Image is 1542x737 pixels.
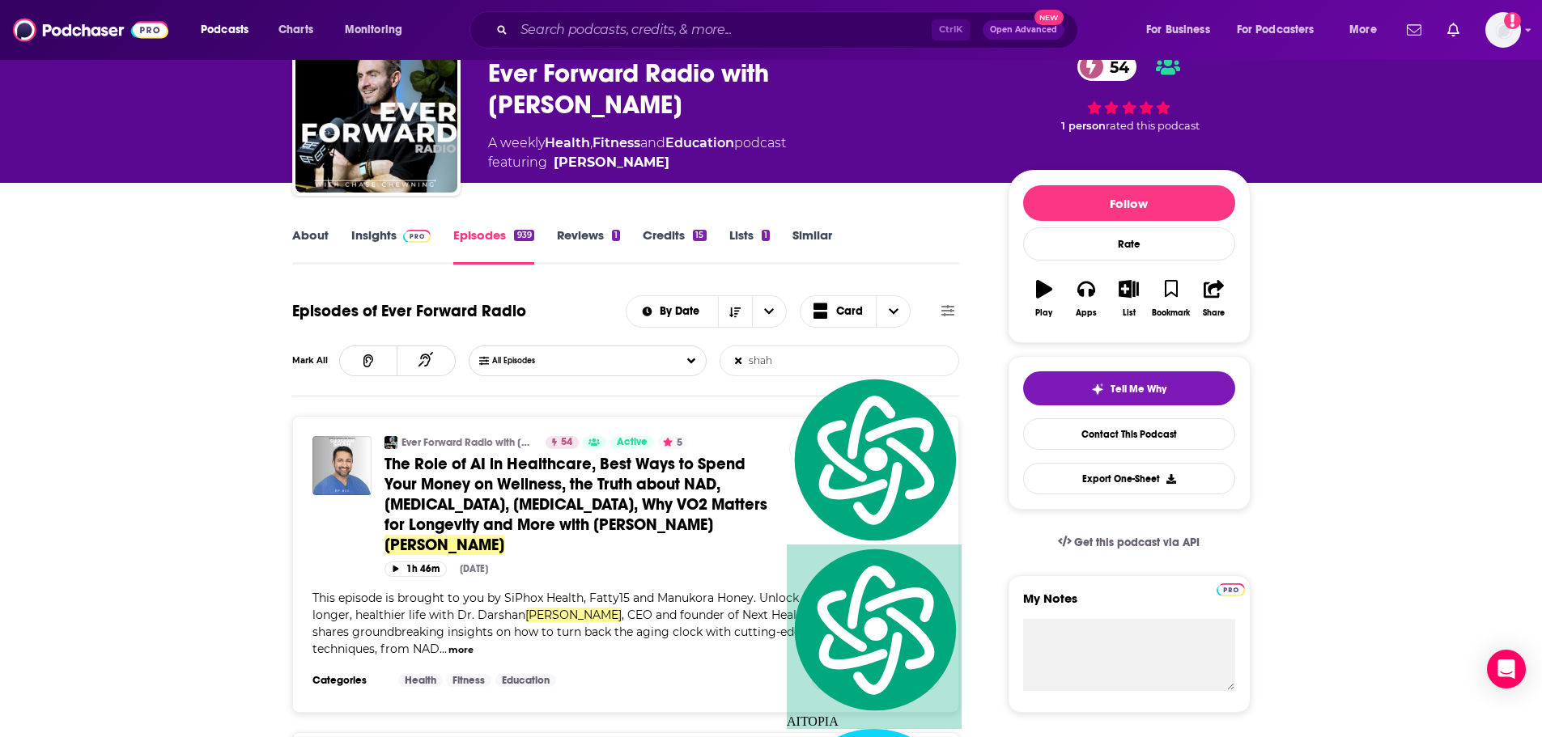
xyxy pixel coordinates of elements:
[1023,185,1235,221] button: Follow
[983,20,1064,40] button: Open AdvancedNew
[469,345,707,376] button: Choose List Listened
[384,454,767,535] span: The Role of AI in Healthcare, Best Ways to Spend Your Money on Wellness, the Truth about NAD, [ME...
[693,230,706,241] div: 15
[1074,536,1200,549] span: Get this podcast via API
[643,227,706,265] a: Credits15
[1400,16,1428,44] a: Show notifications dropdown
[1485,12,1521,48] button: Show profile menu
[729,227,770,265] a: Lists1
[440,642,447,656] span: ...
[492,356,567,366] span: All Episodes
[593,135,640,150] a: Fitness
[488,133,786,172] div: A weekly podcast
[1338,17,1397,43] button: open menu
[1441,16,1466,44] a: Show notifications dropdown
[1135,17,1230,43] button: open menu
[658,436,687,449] button: 5
[351,227,431,265] a: InsightsPodchaser Pro
[1152,308,1190,318] div: Bookmark
[1035,308,1052,318] div: Play
[1023,371,1235,405] button: tell me why sparkleTell Me Why
[836,306,863,317] span: Card
[665,135,734,150] a: Education
[1217,581,1245,596] a: Pro website
[1045,523,1213,562] a: Get this podcast via API
[1226,17,1338,43] button: open menu
[292,227,329,265] a: About
[1504,12,1521,29] svg: Add a profile image
[525,608,622,622] span: [PERSON_NAME]
[626,295,787,328] h2: Choose List sort
[1217,583,1245,596] img: Podchaser Pro
[1094,53,1137,81] span: 54
[13,15,168,45] a: Podchaser - Follow, Share and Rate Podcasts
[312,436,372,495] a: The Role of AI in Healthcare, Best Ways to Spend Your Money on Wellness, the Truth about NAD, Oze...
[384,436,397,449] img: Ever Forward Radio with Chase Chewning
[446,674,491,687] a: Fitness
[312,674,385,687] h3: Categories
[1023,591,1235,619] label: My Notes
[610,436,654,449] a: Active
[292,301,526,321] h1: Episodes of Ever Forward Radio
[460,563,488,574] div: [DATE]
[640,135,665,150] span: and
[1485,12,1521,48] img: User Profile
[312,608,924,656] span: , CEO and founder of Next Health. [PERSON_NAME] shares groundbreaking insights on how to turn bac...
[1076,308,1097,318] div: Apps
[590,135,593,150] span: ,
[554,153,669,172] a: Chase Chewning
[345,19,402,41] span: Monitoring
[1123,308,1136,318] div: List
[278,19,313,41] span: Charts
[268,17,323,43] a: Charts
[792,227,832,265] a: Similar
[752,296,786,327] button: open menu
[1106,120,1200,132] span: rated this podcast
[787,544,962,729] div: AITOPIA
[990,26,1057,34] span: Open Advanced
[1023,463,1235,494] button: Export One-Sheet
[612,230,620,241] div: 1
[384,454,778,555] a: The Role of AI in Healthcare, Best Ways to Spend Your Money on Wellness, the Truth about NAD, [ME...
[1061,120,1106,132] span: 1 person
[545,135,590,150] a: Health
[1034,10,1064,25] span: New
[1146,19,1210,41] span: For Business
[312,591,924,622] span: This episode is brought to you by SiPhox Health, Fatty15 and Manukora Honey. Unlock the secrets t...
[1485,12,1521,48] span: Logged in as Ashley_Beenen
[932,19,970,40] span: Ctrl K
[453,227,533,265] a: Episodes939
[718,296,752,327] button: Sort Direction
[514,230,533,241] div: 939
[398,674,443,687] a: Health
[1111,383,1166,396] span: Tell Me Why
[660,306,705,317] span: By Date
[201,19,249,41] span: Podcasts
[495,674,556,687] a: Education
[1023,227,1235,260] div: Rate
[1107,269,1149,328] button: List
[561,434,572,451] span: 54
[333,17,423,43] button: open menu
[1065,269,1107,328] button: Apps
[295,31,457,193] img: Ever Forward Radio with Chase Chewning
[401,436,535,449] a: Ever Forward Radio with [PERSON_NAME]
[546,436,579,449] a: 54
[762,230,770,241] div: 1
[448,643,474,657] button: more
[403,230,431,243] img: Podchaser Pro
[1150,269,1192,328] button: Bookmark
[189,17,270,43] button: open menu
[627,306,718,317] button: open menu
[617,434,648,451] span: Active
[1237,19,1315,41] span: For Podcasters
[292,357,339,365] div: Mark All
[488,153,786,172] span: featuring
[1008,42,1251,143] div: 54 1 personrated this podcast
[557,227,620,265] a: Reviews1
[1023,269,1065,328] button: Play
[800,295,911,328] button: Choose View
